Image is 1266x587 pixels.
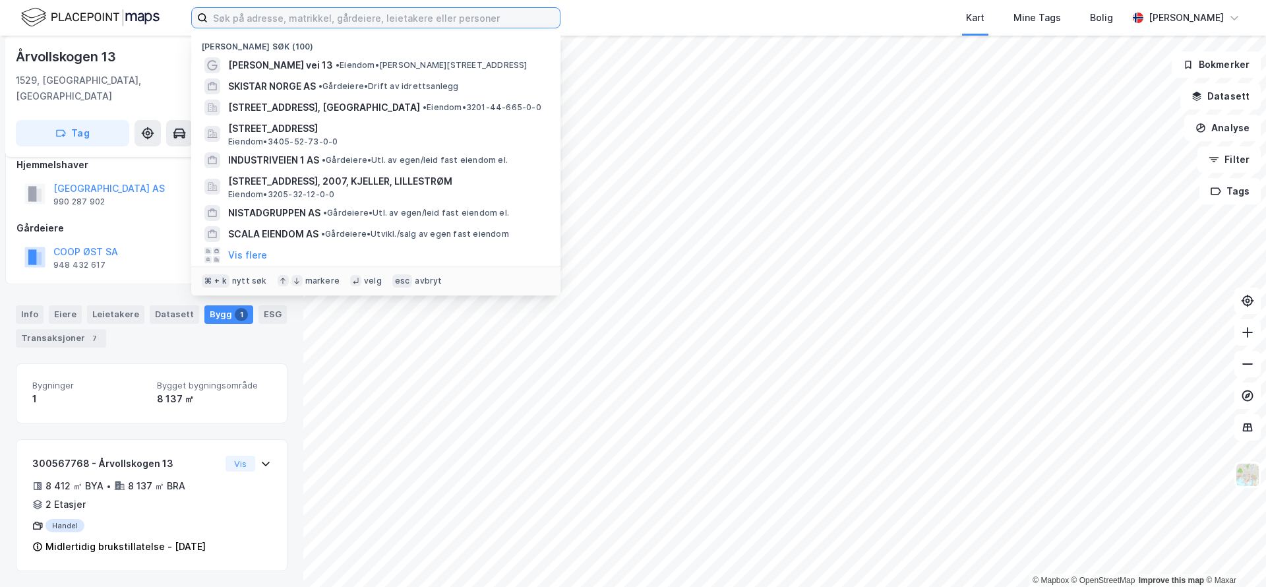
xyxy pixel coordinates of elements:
div: markere [305,276,340,286]
div: Info [16,305,44,324]
div: 990 287 902 [53,197,105,207]
button: Datasett [1180,83,1261,109]
span: [PERSON_NAME] vei 13 [228,57,333,73]
div: 7 [88,332,101,345]
span: • [336,60,340,70]
div: nytt søk [232,276,267,286]
div: [PERSON_NAME] søk (100) [191,31,560,55]
img: logo.f888ab2527a4732fd821a326f86c7f29.svg [21,6,160,29]
iframe: Chat Widget [1200,524,1266,587]
div: Mine Tags [1013,10,1061,26]
span: Gårdeiere • Utl. av egen/leid fast eiendom el. [322,155,508,166]
input: Søk på adresse, matrikkel, gårdeiere, leietakere eller personer [208,8,560,28]
span: Gårdeiere • Drift av idrettsanlegg [318,81,459,92]
div: Gårdeiere [16,220,287,236]
a: OpenStreetMap [1071,576,1135,585]
span: • [321,229,325,239]
span: [STREET_ADDRESS], [GEOGRAPHIC_DATA] [228,100,420,115]
span: Gårdeiere • Utl. av egen/leid fast eiendom el. [323,208,509,218]
div: 300567768 - Årvollskogen 13 [32,456,220,472]
div: Eiere [49,305,82,324]
span: INDUSTRIVEIEN 1 AS [228,152,319,168]
span: Eiendom • [PERSON_NAME][STREET_ADDRESS] [336,60,527,71]
div: 948 432 617 [53,260,105,270]
span: SCALA EIENDOM AS [228,226,318,242]
a: Improve this map [1139,576,1204,585]
span: [STREET_ADDRESS] [228,121,545,137]
span: Gårdeiere • Utvikl./salg av egen fast eiendom [321,229,509,239]
div: 8 137 ㎡ BRA [128,478,185,494]
button: Vis flere [228,247,267,263]
span: Bygget bygningsområde [157,380,271,391]
div: [PERSON_NAME] [1149,10,1224,26]
div: Transaksjoner [16,329,106,348]
div: Datasett [150,305,199,324]
div: ESG [258,305,287,324]
span: • [318,81,322,91]
button: Filter [1197,146,1261,173]
span: Bygninger [32,380,146,391]
span: • [322,155,326,165]
div: Kart [966,10,984,26]
a: Mapbox [1033,576,1069,585]
div: Midlertidig brukstillatelse - [DATE] [45,539,206,555]
div: velg [364,276,382,286]
div: Bolig [1090,10,1113,26]
img: Z [1235,462,1260,487]
span: Eiendom • 3405-52-73-0-0 [228,137,338,147]
div: Bygg [204,305,253,324]
span: Eiendom • 3205-32-12-0-0 [228,189,334,200]
div: 8 412 ㎡ BYA [45,478,104,494]
span: SKISTAR NORGE AS [228,78,316,94]
div: avbryt [415,276,442,286]
div: 1529, [GEOGRAPHIC_DATA], [GEOGRAPHIC_DATA] [16,73,223,104]
div: Kontrollprogram for chat [1200,524,1266,587]
span: Eiendom • 3201-44-665-0-0 [423,102,541,113]
span: • [323,208,327,218]
div: 8 137 ㎡ [157,391,271,407]
div: Hjemmelshaver [16,157,287,173]
button: Tag [16,120,129,146]
div: • [106,481,111,491]
button: Analyse [1184,115,1261,141]
div: esc [392,274,413,288]
div: 1 [235,308,248,321]
div: Årvollskogen 13 [16,46,119,67]
button: Bokmerker [1172,51,1261,78]
span: NISTADGRUPPEN AS [228,205,320,221]
span: [STREET_ADDRESS], 2007, KJELLER, LILLESTRØM [228,173,545,189]
div: Leietakere [87,305,144,324]
button: Tags [1199,178,1261,204]
div: 2 Etasjer [45,497,86,512]
div: ⌘ + k [202,274,229,288]
button: Vis [226,456,255,472]
span: • [423,102,427,112]
div: 1 [32,391,146,407]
